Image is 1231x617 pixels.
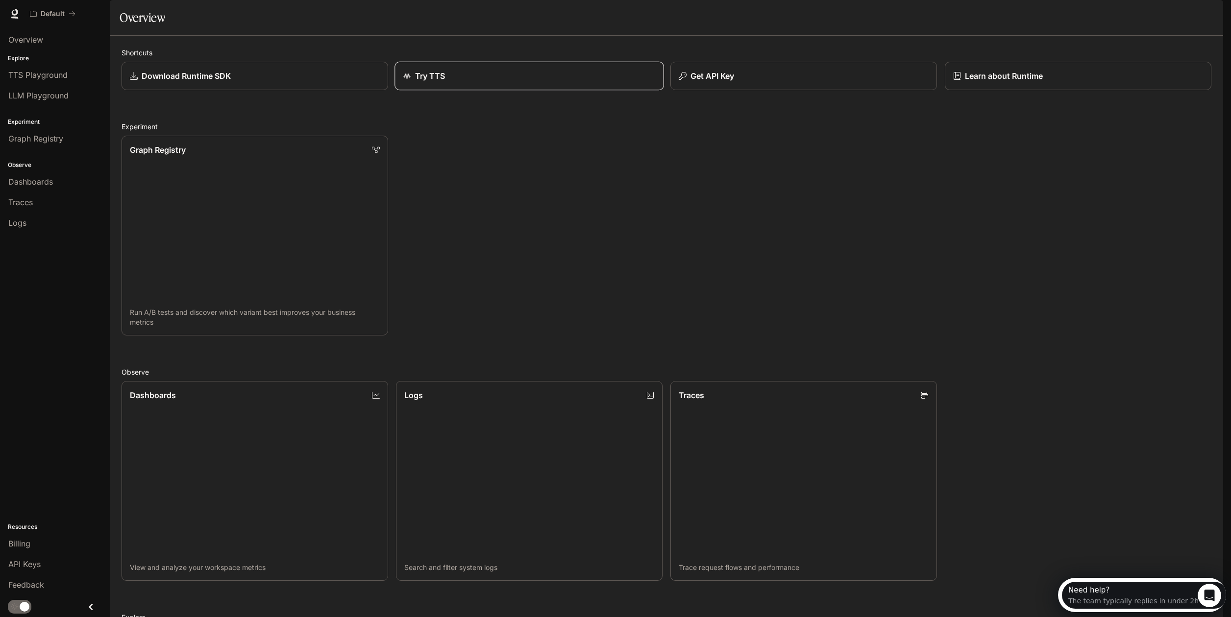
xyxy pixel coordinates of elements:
[122,381,388,581] a: DashboardsView and analyze your workspace metrics
[394,62,664,91] a: Try TTS
[122,47,1211,58] h2: Shortcuts
[142,70,231,82] p: Download Runtime SDK
[396,381,663,581] a: LogsSearch and filter system logs
[965,70,1043,82] p: Learn about Runtime
[415,70,445,82] p: Try TTS
[670,62,937,90] button: Get API Key
[41,10,65,18] p: Default
[130,389,176,401] p: Dashboards
[130,308,380,327] p: Run A/B tests and discover which variant best improves your business metrics
[130,563,380,572] p: View and analyze your workspace metrics
[10,16,141,26] div: The team typically replies in under 2h
[670,381,937,581] a: TracesTrace request flows and performance
[690,70,734,82] p: Get API Key
[679,563,929,572] p: Trace request flows and performance
[122,367,1211,377] h2: Observe
[122,136,388,335] a: Graph RegistryRun A/B tests and discover which variant best improves your business metrics
[404,563,654,572] p: Search and filter system logs
[4,4,170,31] div: Open Intercom Messenger
[25,4,80,24] button: All workspaces
[679,389,704,401] p: Traces
[945,62,1211,90] a: Learn about Runtime
[404,389,423,401] p: Logs
[130,144,186,156] p: Graph Registry
[10,8,141,16] div: Need help?
[122,62,388,90] a: Download Runtime SDK
[1198,584,1221,607] iframe: Intercom live chat
[120,8,165,27] h1: Overview
[122,121,1211,132] h2: Experiment
[1058,578,1226,612] iframe: Intercom live chat discovery launcher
